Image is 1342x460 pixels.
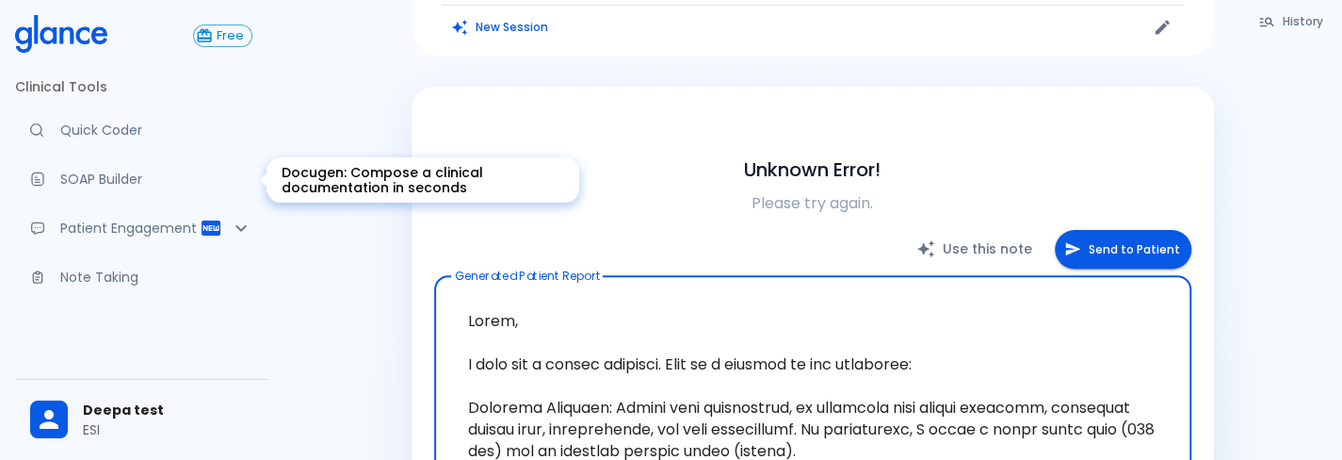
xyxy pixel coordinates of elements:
span: Free [209,29,251,43]
p: Quick Coder [60,121,252,140]
button: Use this note [897,230,1055,269]
li: Clinical Tools [15,64,267,109]
div: Docugen: Compose a clinical documentation in seconds [267,157,579,203]
a: Click to view or change your subscription [193,25,267,47]
p: Please try again. [434,192,1191,215]
div: Patient Reports & Referrals [15,207,267,249]
a: Moramiz: Find ICD10AM codes instantly [15,109,267,151]
div: Deepa testESI [15,387,267,452]
button: Clears all inputs and results. [442,13,559,41]
p: ESI [83,420,252,439]
p: Note Taking [60,268,252,287]
a: Advanced note-taking [15,256,267,298]
p: Patient Engagement [60,219,200,238]
a: Docugen: Compose a clinical documentation in seconds [15,158,267,200]
button: Edit [1148,13,1176,41]
h6: Unknown Error! [434,155,1191,185]
p: SOAP Builder [60,170,252,189]
span: Deepa test [83,401,252,420]
button: History [1249,8,1334,35]
button: Free [193,25,252,47]
button: Send to Patient [1055,230,1191,269]
li: Support [15,320,267,366]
